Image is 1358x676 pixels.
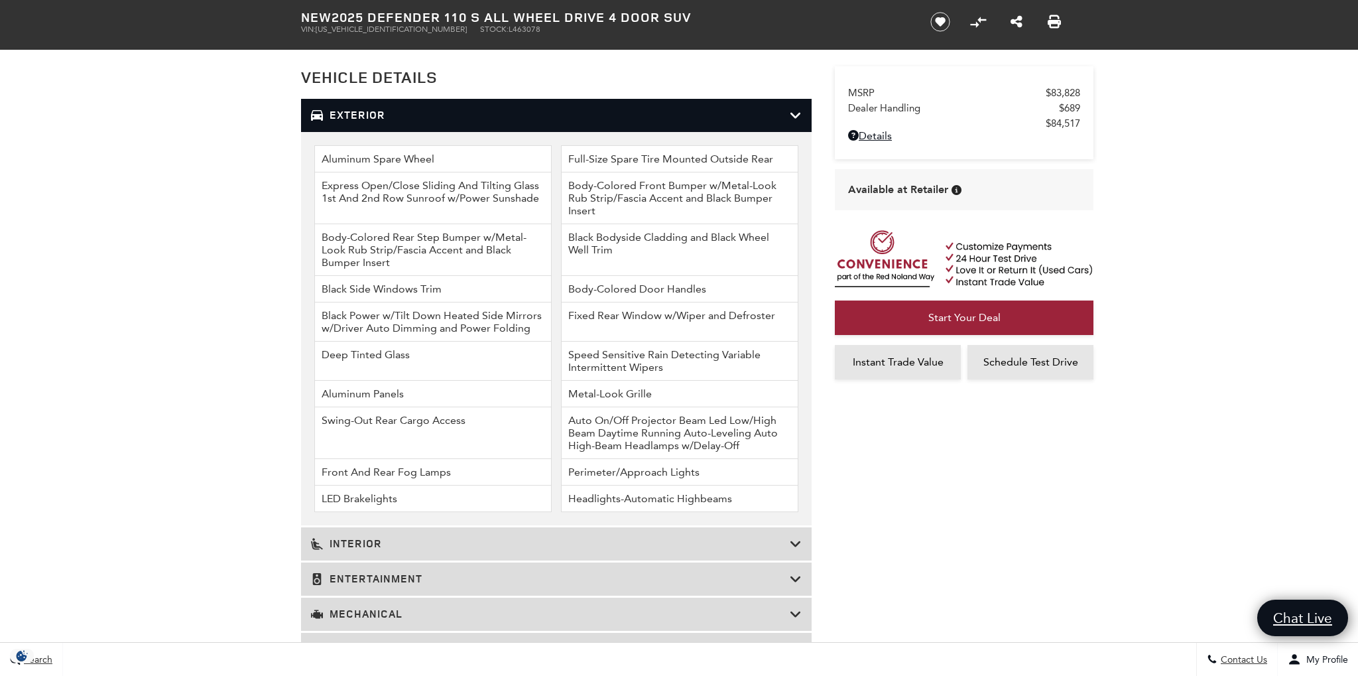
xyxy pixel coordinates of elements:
[848,102,1080,114] a: Dealer Handling $689
[1217,654,1267,665] span: Contact Us
[314,172,552,224] li: Express Open/Close Sliding And Tilting Glass 1st And 2nd Row Sunroof w/Power Sunshade
[561,381,798,407] li: Metal-Look Grille
[509,25,540,34] span: L463078
[311,537,790,551] h3: Interior
[314,276,552,303] li: Black Side Windows Trim
[1011,14,1022,30] a: Share this New 2025 Defender 110 S All Wheel Drive 4 Door SUV
[926,11,955,33] button: Save vehicle
[1266,609,1339,627] span: Chat Live
[967,345,1093,379] a: Schedule Test Drive
[561,486,798,512] li: Headlights-Automatic Highbeams
[561,172,798,224] li: Body-Colored Front Bumper w/Metal-Look Rub Strip/Fascia Accent and Black Bumper Insert
[835,386,1093,595] iframe: YouTube video player
[928,311,1001,324] span: Start Your Deal
[314,459,552,486] li: Front And Rear Fog Lamps
[561,145,798,172] li: Full-Size Spare Tire Mounted Outside Rear
[848,117,1080,129] a: $84,517
[314,224,552,276] li: Body-Colored Rear Step Bumper w/Metal-Look Rub Strip/Fascia Accent and Black Bumper Insert
[7,649,37,663] img: Opt-Out Icon
[561,276,798,303] li: Body-Colored Door Handles
[848,129,1080,142] a: Details
[311,573,790,586] h3: Entertainment
[835,301,1093,335] a: Start Your Deal
[835,345,961,379] a: Instant Trade Value
[968,12,988,32] button: Compare Vehicle
[311,109,790,122] h3: Exterior
[301,65,812,89] h2: Vehicle Details
[1278,643,1358,676] button: Open user profile menu
[314,381,552,407] li: Aluminum Panels
[301,8,332,26] strong: New
[7,649,37,663] section: Click to Open Cookie Consent Modal
[848,87,1080,99] a: MSRP $83,828
[848,182,948,197] span: Available at Retailer
[1059,102,1080,114] span: $689
[853,356,944,368] span: Instant Trade Value
[561,303,798,342] li: Fixed Rear Window w/Wiper and Defroster
[1301,654,1348,665] span: My Profile
[1257,600,1348,636] a: Chat Live
[561,224,798,276] li: Black Bodyside Cladding and Black Wheel Well Trim
[316,25,467,34] span: [US_VEHICLE_IDENTIFICATION_NUMBER]
[983,356,1078,368] span: Schedule Test Drive
[848,102,1059,114] span: Dealer Handling
[1046,117,1080,129] span: $84,517
[314,486,552,512] li: LED Brakelights
[314,303,552,342] li: Black Power w/Tilt Down Heated Side Mirrors w/Driver Auto Dimming and Power Folding
[480,25,509,34] span: Stock:
[301,10,908,25] h1: 2025 Defender 110 S All Wheel Drive 4 Door SUV
[314,407,552,459] li: Swing-Out Rear Cargo Access
[301,25,316,34] span: VIN:
[314,145,552,172] li: Aluminum Spare Wheel
[1048,14,1061,30] a: Print this New 2025 Defender 110 S All Wheel Drive 4 Door SUV
[561,407,798,459] li: Auto On/Off Projector Beam Led Low/High Beam Daytime Running Auto-Leveling Auto High-Beam Headlam...
[314,342,552,381] li: Deep Tinted Glass
[561,459,798,486] li: Perimeter/Approach Lights
[311,608,790,621] h3: Mechanical
[561,342,798,381] li: Speed Sensitive Rain Detecting Variable Intermittent Wipers
[1046,87,1080,99] span: $83,828
[848,87,1046,99] span: MSRP
[952,185,961,195] div: Vehicle is in stock and ready for immediate delivery. Due to demand, availability is subject to c...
